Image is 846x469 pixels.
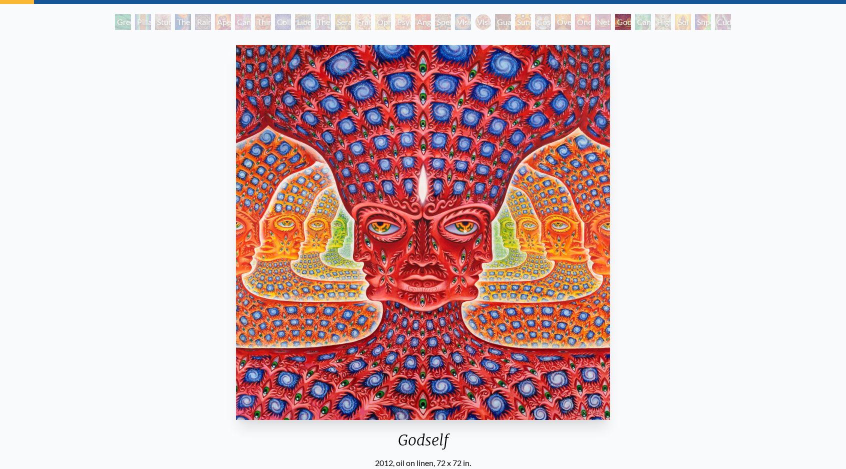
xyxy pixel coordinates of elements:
div: Net of Being [595,14,611,30]
div: Sol Invictus [675,14,691,30]
div: Collective Vision [275,14,291,30]
div: Angel Skin [415,14,431,30]
div: 2012, oil on linen, 72 x 72 in. [232,457,614,469]
div: Fractal Eyes [355,14,371,30]
div: Cosmic Elf [535,14,551,30]
div: Guardian of Infinite Vision [495,14,511,30]
div: Oversoul [555,14,571,30]
div: Third Eye Tears of Joy [255,14,271,30]
div: Study for the Great Turn [155,14,171,30]
div: Cannabis Sutra [235,14,251,30]
div: Cannafist [635,14,651,30]
div: One [575,14,591,30]
div: Psychomicrograph of a Fractal Paisley Cherub Feather Tip [395,14,411,30]
div: Godself [615,14,631,30]
div: Green Hand [115,14,131,30]
div: Vision [PERSON_NAME] [475,14,491,30]
div: The Seer [315,14,331,30]
div: Sunyata [515,14,531,30]
div: The Torch [175,14,191,30]
div: Liberation Through Seeing [295,14,311,30]
div: Rainbow Eye Ripple [195,14,211,30]
div: Vision Crystal [455,14,471,30]
div: Cuddle [715,14,731,30]
div: Shpongled [695,14,711,30]
div: Ophanic Eyelash [375,14,391,30]
div: Aperture [215,14,231,30]
div: Seraphic Transport Docking on the Third Eye [335,14,351,30]
div: Godself [232,431,614,457]
div: Higher Vision [655,14,671,30]
div: Pillar of Awareness [135,14,151,30]
div: Spectral Lotus [435,14,451,30]
img: Godself-2012-Alex-Grey-watermarked.jpeg [236,45,610,420]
